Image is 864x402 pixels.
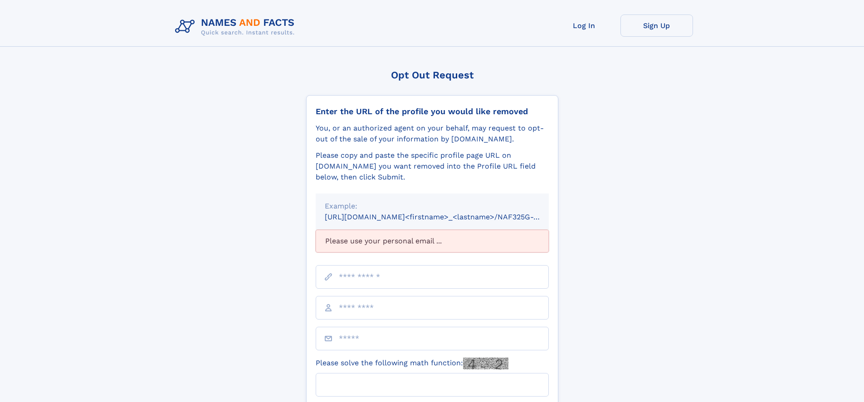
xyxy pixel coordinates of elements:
label: Please solve the following math function: [316,358,508,369]
img: Logo Names and Facts [171,15,302,39]
a: Sign Up [620,15,693,37]
div: You, or an authorized agent on your behalf, may request to opt-out of the sale of your informatio... [316,123,549,145]
a: Log In [548,15,620,37]
div: Example: [325,201,540,212]
div: Enter the URL of the profile you would like removed [316,107,549,116]
div: Please use your personal email ... [316,230,549,252]
div: Please copy and paste the specific profile page URL on [DOMAIN_NAME] you want removed into the Pr... [316,150,549,183]
div: Opt Out Request [306,69,558,81]
small: [URL][DOMAIN_NAME]<firstname>_<lastname>/NAF325G-xxxxxxxx [325,213,566,221]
